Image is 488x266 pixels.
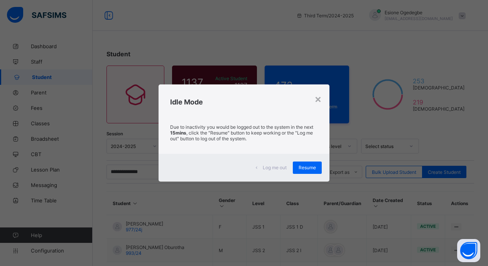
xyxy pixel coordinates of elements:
[170,130,186,136] strong: 15mins
[263,165,287,170] span: Log me out
[299,165,316,170] span: Resume
[170,124,318,141] p: Due to inactivity you would be logged out to the system in the next , click the "Resume" button t...
[314,92,322,105] div: ×
[170,98,318,106] h2: Idle Mode
[457,239,480,262] button: Open asap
